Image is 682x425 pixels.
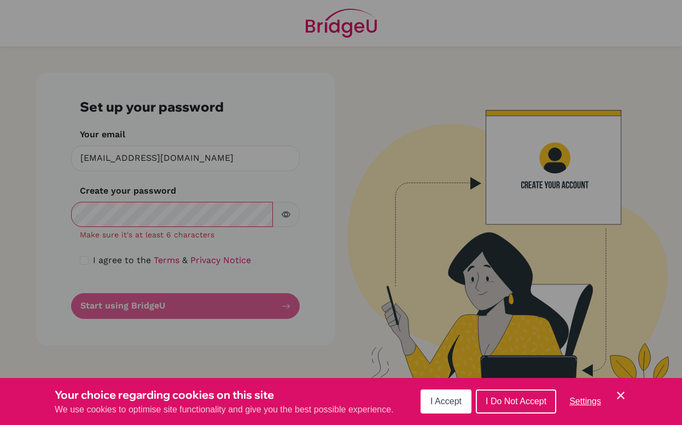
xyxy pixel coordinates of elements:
[421,389,471,414] button: I Accept
[430,397,462,406] span: I Accept
[561,391,610,412] button: Settings
[55,403,394,416] p: We use cookies to optimise site functionality and give you the best possible experience.
[614,389,627,402] button: Save and close
[569,397,601,406] span: Settings
[55,387,394,403] h3: Your choice regarding cookies on this site
[486,397,546,406] span: I Do Not Accept
[476,389,556,414] button: I Do Not Accept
